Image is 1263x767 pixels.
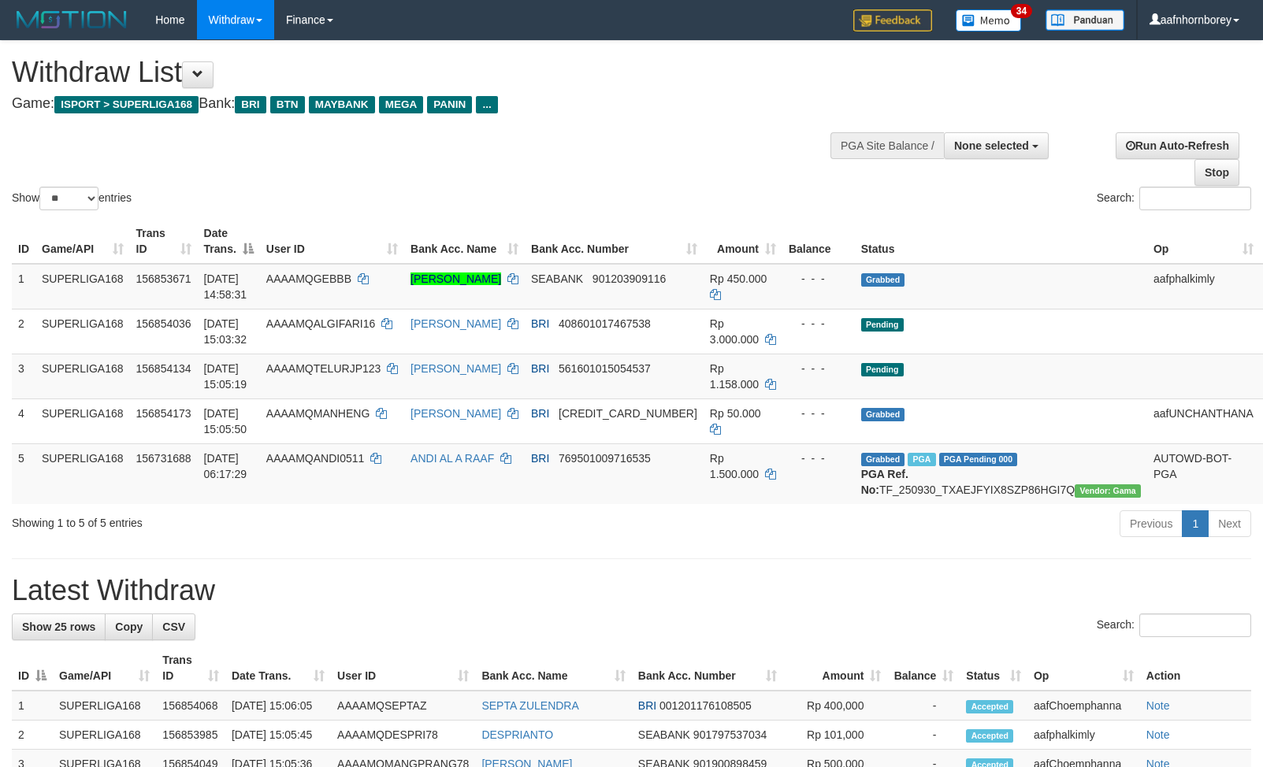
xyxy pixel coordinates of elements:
[260,219,404,264] th: User ID: activate to sort column ascending
[12,721,53,750] td: 2
[1194,159,1239,186] a: Stop
[35,354,130,398] td: SUPERLIGA168
[1147,219,1260,264] th: Op: activate to sort column ascending
[162,621,185,633] span: CSV
[1097,187,1251,210] label: Search:
[105,613,153,640] a: Copy
[156,721,225,750] td: 156853985
[559,362,651,375] span: Copy 561601015054537 to clipboard
[136,317,191,330] span: 156854036
[152,613,195,640] a: CSV
[1147,443,1260,504] td: AUTOWD-BOT-PGA
[1139,187,1251,210] input: Search:
[35,219,130,264] th: Game/API: activate to sort column ascending
[783,691,888,721] td: Rp 400,000
[887,721,960,750] td: -
[1097,613,1251,637] label: Search:
[531,272,583,285] span: SEABANK
[12,187,132,210] label: Show entries
[531,317,549,330] span: BRI
[476,96,497,113] span: ...
[956,9,1022,31] img: Button%20Memo.svg
[156,691,225,721] td: 156854068
[12,646,53,691] th: ID: activate to sort column descending
[331,646,475,691] th: User ID: activate to sort column ascending
[12,613,106,640] a: Show 25 rows
[266,407,370,420] span: AAAAMQMANHENG
[782,219,855,264] th: Balance
[53,646,156,691] th: Game/API: activate to sort column ascending
[789,316,849,332] div: - - -
[204,272,247,301] span: [DATE] 14:58:31
[638,728,690,741] span: SEABANK
[410,407,501,420] a: [PERSON_NAME]
[1139,613,1251,637] input: Search:
[861,408,905,421] span: Grabbed
[115,621,143,633] span: Copy
[1140,646,1251,691] th: Action
[789,271,849,287] div: - - -
[531,452,549,465] span: BRI
[12,509,514,531] div: Showing 1 to 5 of 5 entries
[54,96,199,113] span: ISPORT > SUPERLIGA168
[475,646,631,691] th: Bank Acc. Name: activate to sort column ascending
[53,691,156,721] td: SUPERLIGA168
[861,318,904,332] span: Pending
[12,96,827,112] h4: Game: Bank:
[559,452,651,465] span: Copy 769501009716535 to clipboard
[710,317,759,346] span: Rp 3.000.000
[632,646,783,691] th: Bank Acc. Number: activate to sort column ascending
[12,691,53,721] td: 1
[156,646,225,691] th: Trans ID: activate to sort column ascending
[1027,691,1140,721] td: aafChoemphanna
[12,219,35,264] th: ID
[710,362,759,391] span: Rp 1.158.000
[1075,484,1141,498] span: Vendor URL: https://trx31.1velocity.biz
[266,317,376,330] span: AAAAMQALGIFARI16
[559,317,651,330] span: Copy 408601017467538 to clipboard
[704,219,782,264] th: Amount: activate to sort column ascending
[525,219,704,264] th: Bank Acc. Number: activate to sort column ascending
[410,362,501,375] a: [PERSON_NAME]
[966,729,1013,743] span: Accepted
[130,219,198,264] th: Trans ID: activate to sort column ascending
[861,453,905,466] span: Grabbed
[35,398,130,443] td: SUPERLIGA168
[1147,264,1260,309] td: aafphalkimly
[204,362,247,391] span: [DATE] 15:05:19
[861,273,905,287] span: Grabbed
[1011,4,1032,18] span: 34
[1146,728,1170,741] a: Note
[960,646,1027,691] th: Status: activate to sort column ascending
[861,468,908,496] b: PGA Ref. No:
[783,646,888,691] th: Amount: activate to sort column ascending
[783,721,888,750] td: Rp 101,000
[410,452,494,465] a: ANDI AL A RAAF
[855,219,1147,264] th: Status
[12,575,1251,606] h1: Latest Withdraw
[638,699,656,712] span: BRI
[789,406,849,421] div: - - -
[1147,398,1260,443] td: aafUNCHANTHANA
[225,691,331,721] td: [DATE] 15:06:05
[659,699,752,712] span: Copy 001201176108505 to clipboard
[1146,699,1170,712] a: Note
[887,691,960,721] td: -
[887,646,960,691] th: Balance: activate to sort column ascending
[944,132,1049,159] button: None selected
[1046,9,1124,31] img: panduan.png
[204,407,247,435] span: [DATE] 15:05:50
[53,721,156,750] td: SUPERLIGA168
[204,317,247,346] span: [DATE] 15:03:32
[225,646,331,691] th: Date Trans.: activate to sort column ascending
[1116,132,1239,159] a: Run Auto-Refresh
[12,8,132,31] img: MOTION_logo.png
[235,96,266,113] span: BRI
[35,264,130,309] td: SUPERLIGA168
[592,272,666,285] span: Copy 901203909116 to clipboard
[966,700,1013,713] span: Accepted
[266,272,351,285] span: AAAAMQGEBBB
[427,96,472,113] span: PANIN
[136,407,191,420] span: 156854173
[136,362,191,375] span: 156854134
